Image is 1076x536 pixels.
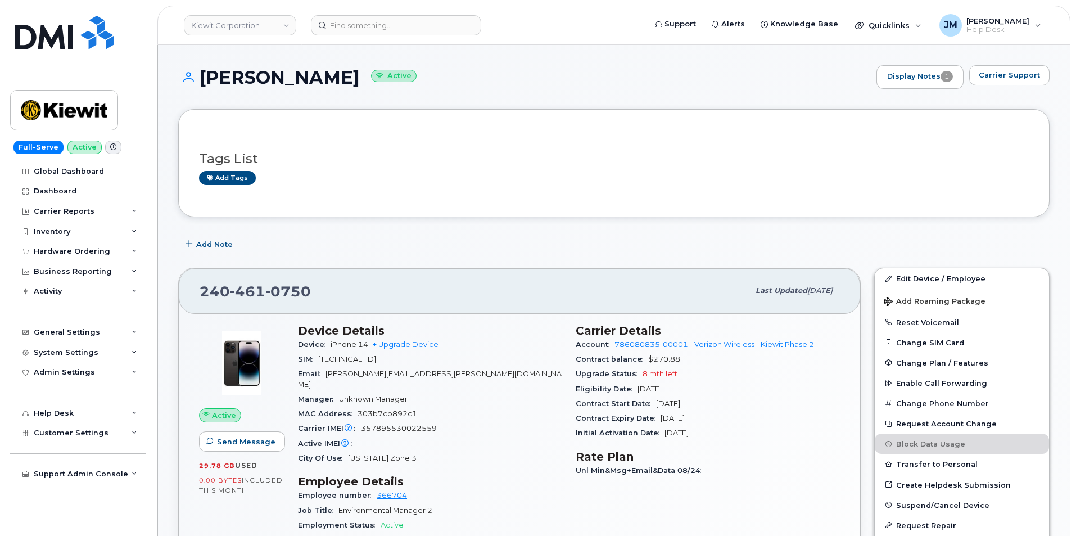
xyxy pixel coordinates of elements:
[348,454,417,462] span: [US_STATE] Zone 3
[576,450,840,463] h3: Rate Plan
[200,283,311,300] span: 240
[875,393,1049,413] button: Change Phone Number
[235,461,257,470] span: used
[638,385,662,393] span: [DATE]
[298,491,377,499] span: Employee number
[298,439,358,448] span: Active IMEI
[656,399,680,408] span: [DATE]
[199,476,283,494] span: included this month
[199,462,235,470] span: 29.78 GB
[298,395,339,403] span: Manager
[265,283,311,300] span: 0750
[875,312,1049,332] button: Reset Voicemail
[875,413,1049,434] button: Request Account Change
[178,234,242,254] button: Add Note
[941,71,953,82] span: 1
[298,521,381,529] span: Employment Status
[298,454,348,462] span: City Of Use
[875,353,1049,373] button: Change Plan / Features
[875,289,1049,312] button: Add Roaming Package
[576,355,648,363] span: Contract balance
[875,475,1049,495] a: Create Helpdesk Submission
[1027,487,1068,528] iframe: Messenger Launcher
[199,152,1029,166] h3: Tags List
[217,436,275,447] span: Send Message
[664,429,689,437] span: [DATE]
[377,491,407,499] a: 366704
[807,286,833,295] span: [DATE]
[230,283,265,300] span: 461
[896,501,989,509] span: Suspend/Cancel Device
[298,370,562,388] span: [PERSON_NAME][EMAIL_ADDRESS][PERSON_NAME][DOMAIN_NAME]
[576,399,656,408] span: Contract Start Date
[208,330,275,397] img: image20231002-3703462-njx0qo.jpeg
[358,409,417,418] span: 303b7cb892c1
[199,476,242,484] span: 0.00 Bytes
[318,355,376,363] span: [TECHNICAL_ID]
[896,379,987,388] span: Enable Call Forwarding
[875,332,1049,353] button: Change SIM Card
[576,466,707,475] span: Unl Min&Msg+Email&Data 08/24
[875,454,1049,474] button: Transfer to Personal
[661,414,685,422] span: [DATE]
[576,324,840,337] h3: Carrier Details
[614,340,814,349] a: 786080835-00001 - Verizon Wireless - Kiewit Phase 2
[199,431,285,452] button: Send Message
[178,67,871,87] h1: [PERSON_NAME]
[576,385,638,393] span: Eligibility Date
[298,355,318,363] span: SIM
[896,358,988,367] span: Change Plan / Features
[199,171,256,185] a: Add tags
[298,506,338,515] span: Job Title
[875,373,1049,393] button: Enable Call Forwarding
[373,340,438,349] a: + Upgrade Device
[298,370,325,378] span: Email
[875,495,1049,515] button: Suspend/Cancel Device
[576,370,643,378] span: Upgrade Status
[371,70,417,83] small: Active
[361,424,437,433] span: 357895530022559
[381,521,404,529] span: Active
[875,515,1049,535] button: Request Repair
[196,239,233,250] span: Add Note
[298,424,361,433] span: Carrier IMEI
[979,70,1040,80] span: Carrier Support
[875,268,1049,289] a: Edit Device / Employee
[358,439,365,448] span: —
[339,395,408,403] span: Unknown Manager
[969,65,1050,85] button: Carrier Support
[648,355,680,363] span: $270.88
[298,475,562,488] h3: Employee Details
[576,340,614,349] span: Account
[643,370,677,378] span: 8 mth left
[576,414,661,422] span: Contract Expiry Date
[212,410,236,421] span: Active
[298,409,358,418] span: MAC Address
[884,297,985,308] span: Add Roaming Package
[298,340,331,349] span: Device
[756,286,807,295] span: Last updated
[338,506,432,515] span: Environmental Manager 2
[298,324,562,337] h3: Device Details
[875,434,1049,454] button: Block Data Usage
[331,340,368,349] span: iPhone 14
[876,65,964,89] a: Display Notes1
[576,429,664,437] span: Initial Activation Date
